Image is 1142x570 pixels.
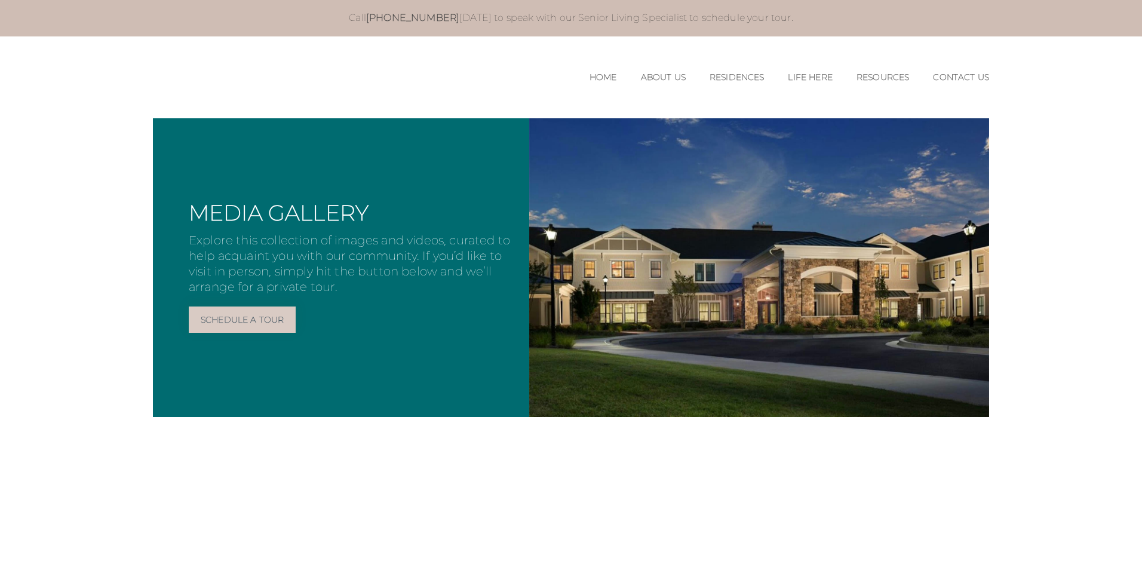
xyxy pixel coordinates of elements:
[189,307,296,333] a: Schedule a Tour
[590,72,617,82] a: Home
[788,72,832,82] a: Life Here
[933,72,989,82] a: Contact Us
[641,72,686,82] a: About Us
[710,72,765,82] a: Residences
[856,72,909,82] a: Resources
[189,232,517,295] p: Explore this collection of images and videos, curated to help acquaint you with our community. If...
[366,12,459,23] a: [PHONE_NUMBER]
[189,202,517,223] h2: Media Gallery
[165,12,977,24] p: Call [DATE] to speak with our Senior Living Specialist to schedule your tour.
